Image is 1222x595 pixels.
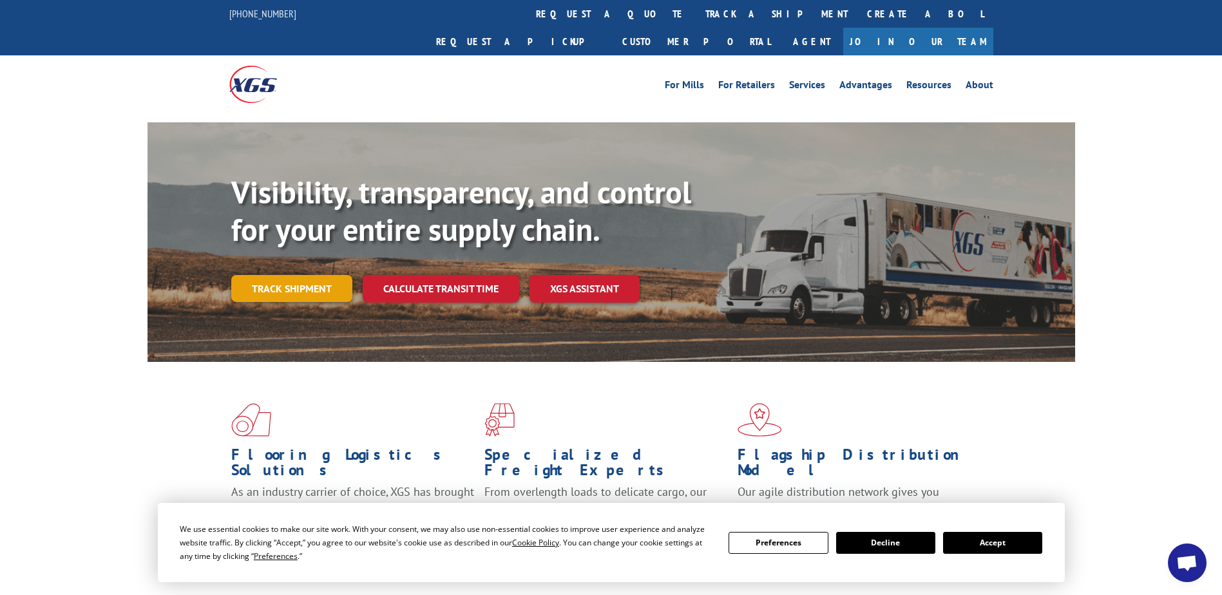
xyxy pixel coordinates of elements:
div: Cookie Consent Prompt [158,503,1065,582]
a: Customer Portal [613,28,780,55]
h1: Specialized Freight Experts [484,447,728,484]
a: Calculate transit time [363,275,519,303]
a: Agent [780,28,843,55]
a: About [966,80,993,94]
b: Visibility, transparency, and control for your entire supply chain. [231,172,691,249]
img: xgs-icon-total-supply-chain-intelligence-red [231,403,271,437]
p: From overlength loads to delicate cargo, our experienced staff knows the best way to move your fr... [484,484,728,542]
a: For Retailers [718,80,775,94]
h1: Flagship Distribution Model [738,447,981,484]
span: Preferences [254,551,298,562]
span: Cookie Policy [512,537,559,548]
span: Our agile distribution network gives you nationwide inventory management on demand. [738,484,975,515]
button: Decline [836,532,935,554]
a: Services [789,80,825,94]
a: For Mills [665,80,704,94]
a: Resources [906,80,951,94]
button: Preferences [729,532,828,554]
a: Join Our Team [843,28,993,55]
div: Open chat [1168,543,1207,582]
a: Request a pickup [426,28,613,55]
div: We use essential cookies to make our site work. With your consent, we may also use non-essential ... [180,522,713,563]
button: Accept [943,532,1042,554]
a: Track shipment [231,275,352,302]
img: xgs-icon-focused-on-flooring-red [484,403,515,437]
a: [PHONE_NUMBER] [229,7,296,20]
a: XGS ASSISTANT [530,275,640,303]
img: xgs-icon-flagship-distribution-model-red [738,403,782,437]
span: As an industry carrier of choice, XGS has brought innovation and dedication to flooring logistics... [231,484,474,530]
h1: Flooring Logistics Solutions [231,447,475,484]
a: Advantages [839,80,892,94]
